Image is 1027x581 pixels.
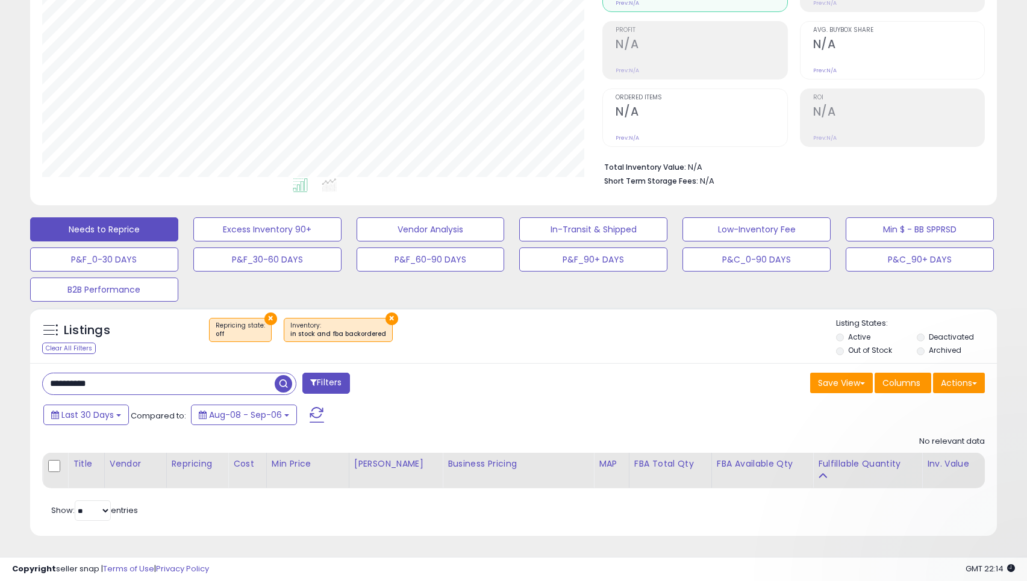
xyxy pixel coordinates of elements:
button: Home [189,5,211,28]
button: P&C_0-90 DAYS [682,247,831,272]
div: Hi [PERSON_NAME], ​ [19,362,188,385]
small: Prev: N/A [813,134,837,141]
strong: Copyright [12,563,56,574]
button: Upload attachment [19,394,28,404]
label: Archived [929,345,961,355]
label: Deactivated [929,332,974,342]
div: FBA Total Qty [634,458,707,470]
textarea: Message… [10,369,231,390]
p: Listing States: [836,318,997,329]
span: Last 30 Days [61,409,114,421]
img: Profile image for Keirth [34,7,54,26]
th: CSV column name: cust_attr_1_Vendor [104,453,166,488]
button: × [386,312,398,325]
div: No relevant data [919,436,985,447]
span: Profit [616,27,787,34]
button: P&C_90+ DAYS [846,247,994,272]
span: Avg. Buybox Share [813,27,984,34]
span: Columns [882,377,920,389]
h2: N/A [616,105,787,121]
h2: N/A [813,37,984,54]
span: Compared to: [131,410,186,421]
div: MAP [599,458,624,470]
div: [PERSON_NAME] [354,458,437,470]
div: Min Price [272,458,344,470]
div: Keirth says… [10,355,231,571]
button: Vendor Analysis [357,217,505,241]
button: Low-Inventory Fee [682,217,831,241]
button: Needs to Reprice [30,217,178,241]
b: Total Inventory Value: [604,162,686,172]
div: Thanks. When I tick the % off, all the values reset. What's strange is in seller snap I have the ... [53,243,222,338]
button: P&F_0-30 DAYS [30,247,178,272]
h2: N/A [616,37,787,54]
span: Show: entries [51,505,138,516]
span: ROI [813,95,984,101]
button: P&F_30-60 DAYS [193,247,342,272]
button: Min $ - BB SPPRSD [846,217,994,241]
div: Clear All Filters [42,343,96,354]
button: Filters [302,373,349,394]
p: Active [58,15,83,27]
div: Cost [233,458,261,470]
button: go back [8,5,31,28]
a: Privacy Policy [156,563,209,574]
button: Gif picker [57,394,67,404]
span: 2025-10-7 22:14 GMT [966,563,1015,574]
div: Repricing [172,458,223,470]
button: Send a message… [207,390,226,409]
h1: Keirth [58,6,87,15]
button: B2B Performance [30,278,178,302]
span: Repricing state : [216,321,265,339]
div: in stock and fba backordered [290,330,386,338]
div: Vendor [110,458,161,470]
div: seller snap | | [12,564,209,575]
button: Save View [810,373,873,393]
div: Close [211,5,233,26]
b: Short Term Storage Fees: [604,176,698,186]
span: Aug-08 - Sep-06 [209,409,282,421]
span: Inventory : [290,321,386,339]
button: Actions [933,373,985,393]
button: Excess Inventory 90+ [193,217,342,241]
div: Title [73,458,99,470]
div: Fulfillable Quantity [818,458,917,470]
button: Start recording [76,394,86,404]
div: FBA Available Qty [717,458,808,470]
button: Aug-08 - Sep-06 [191,405,297,425]
button: P&F_90+ DAYS [519,247,667,272]
a: Terms of Use [103,563,154,574]
div: Inv. value [927,458,979,470]
button: × [264,312,277,325]
div: Thanks. When I tick the % off, all the values reset. What's strange is in seller snap I have the ... [43,236,231,345]
button: P&F_60-90 DAYS [357,247,505,272]
small: Prev: N/A [616,67,639,74]
label: Active [848,332,870,342]
button: Columns [875,373,931,393]
small: Prev: N/A [616,134,639,141]
div: Caleb says… [10,236,231,355]
div: Hi [PERSON_NAME],​ [10,355,198,544]
div: Business Pricing [448,458,588,470]
button: Emoji picker [38,394,48,404]
span: N/A [700,175,714,187]
h5: Listings [64,322,110,339]
button: In-Transit & Shipped [519,217,667,241]
h2: N/A [813,105,984,121]
label: Out of Stock [848,345,892,355]
li: N/A [604,159,976,173]
small: Prev: N/A [813,67,837,74]
span: Ordered Items [616,95,787,101]
div: off [216,330,265,338]
button: Last 30 Days [43,405,129,425]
